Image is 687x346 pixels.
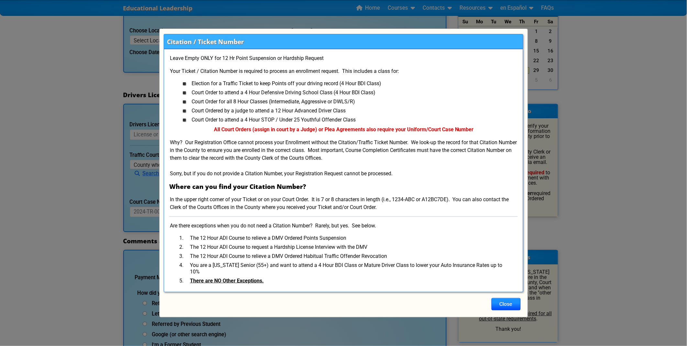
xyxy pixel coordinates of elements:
[185,80,513,87] li: Election for a Traffic Ticket to keep Points off your driving record (4 Hour BDI Class)
[169,139,518,178] p: Why? Our Registration Office cannot process your Enrollment without the Citation/Traffic Ticket N...
[185,253,513,259] li: The 12 Hour ADI Course to relieve a DMV Ordered Habitual Traffic Offender Revocation
[167,37,244,46] h3: Citation / Ticket Number
[185,98,513,105] li: Court Order for all 8 Hour Classes (Intermediate, Aggressive or DWLS/R)
[185,262,513,275] li: You are a [US_STATE] Senior (55+) and want to attend a 4 Hour BDI Class or Mature Driver Class to...
[492,298,521,310] button: Close
[190,278,264,284] strong: There are NO Other Exceptions.
[169,54,518,62] p: Leave Empty ONLY for 12 Hr Point Suspension or Hardship Request
[169,67,518,75] p: Your Ticket / Citation Number is required to process an enrollment request. This includes a class...
[169,196,518,211] p: In the upper right corner of your Ticket or on your Court Order. It is 7 or 8 characters in lengt...
[185,108,513,114] li: Court Ordered by a judge to attend a 12 Hour Advanced Driver Class
[185,235,513,241] li: The 12 Hour ADI Course to relieve a DMV Ordered Points Suspension
[214,126,474,133] strong: All Court Orders (assign in court by a Judge) or Plea Agreements also require your Uniform/Court ...
[185,89,513,96] li: Court Order to attend a 4 Hour Defensive Driving School Class (4 Hour BDI Class)
[185,117,513,123] li: Court Order to attend a 4 Hour STOP / Under 25 Youthful Offender Class
[185,244,513,250] li: The 12 Hour ADI Course to request a Hardship License Interview with the DMV
[169,222,518,230] p: Are there exceptions when you do not need a Citation Number? Rarely, but yes. See below.
[169,183,518,190] h3: Where can you find your Citation Number?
